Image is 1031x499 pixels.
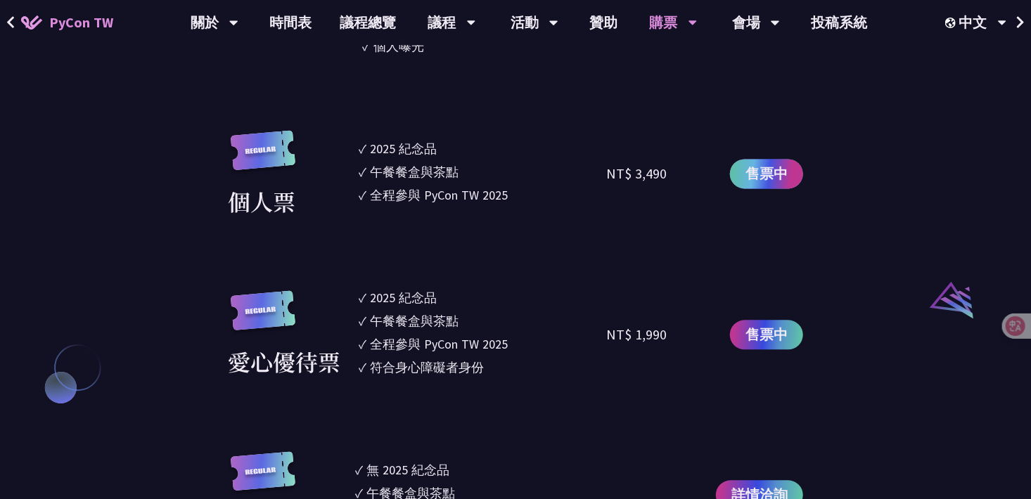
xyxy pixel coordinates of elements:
div: NT$ 3,490 [606,163,667,184]
li: ✓ [359,139,606,158]
li: ✓ [359,358,606,377]
li: ✓ [359,311,606,330]
div: 2025 紀念品 [370,288,437,307]
img: regular.8f272d9.svg [228,290,298,344]
li: ✓ [359,162,606,181]
li: ✓ [359,335,606,354]
li: ✓ [355,460,596,479]
a: 售票中 [730,159,803,188]
span: PyCon TW [49,12,113,33]
li: ✓ [359,288,606,307]
span: 售票中 [745,324,788,345]
div: NT$ 1,990 [606,324,667,345]
img: Locale Icon [945,18,959,28]
li: ✓ [359,186,606,205]
div: 全程參與 PyCon TW 2025 [370,335,508,354]
div: 午餐餐盒與茶點 [370,162,459,181]
img: Home icon of PyCon TW 2025 [21,15,42,30]
div: 2025 紀念品 [370,139,437,158]
div: 個人曝光 [373,37,424,56]
img: regular.8f272d9.svg [228,130,298,184]
a: PyCon TW [7,5,127,40]
div: 愛心優待票 [228,344,340,378]
div: 全程參與 PyCon TW 2025 [370,186,508,205]
div: 個人票 [228,184,295,218]
div: 無 2025 紀念品 [366,460,449,479]
div: 午餐餐盒與茶點 [370,311,459,330]
span: 售票中 [745,163,788,184]
li: ✓ [362,37,617,56]
a: 售票中 [730,320,803,349]
div: 符合身心障礙者身份 [370,358,484,377]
